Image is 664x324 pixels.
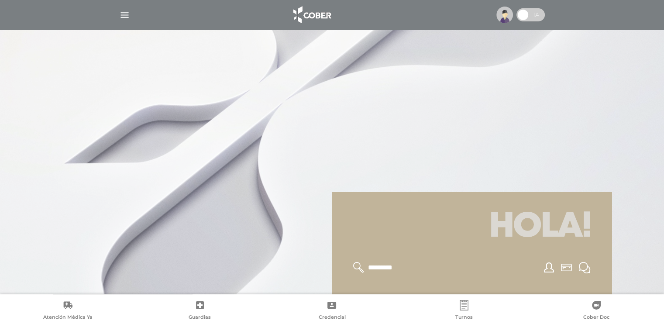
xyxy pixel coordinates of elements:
[289,4,334,25] img: logo_cober_home-white.png
[318,314,345,322] span: Credencial
[43,314,93,322] span: Atención Médica Ya
[583,314,609,322] span: Cober Doc
[119,10,130,21] img: Cober_menu-lines-white.svg
[343,203,601,252] h1: Hola!
[134,300,266,322] a: Guardias
[530,300,662,322] a: Cober Doc
[398,300,530,322] a: Turnos
[266,300,398,322] a: Credencial
[455,314,473,322] span: Turnos
[496,7,513,23] img: profile-placeholder.svg
[2,300,134,322] a: Atención Médica Ya
[189,314,211,322] span: Guardias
